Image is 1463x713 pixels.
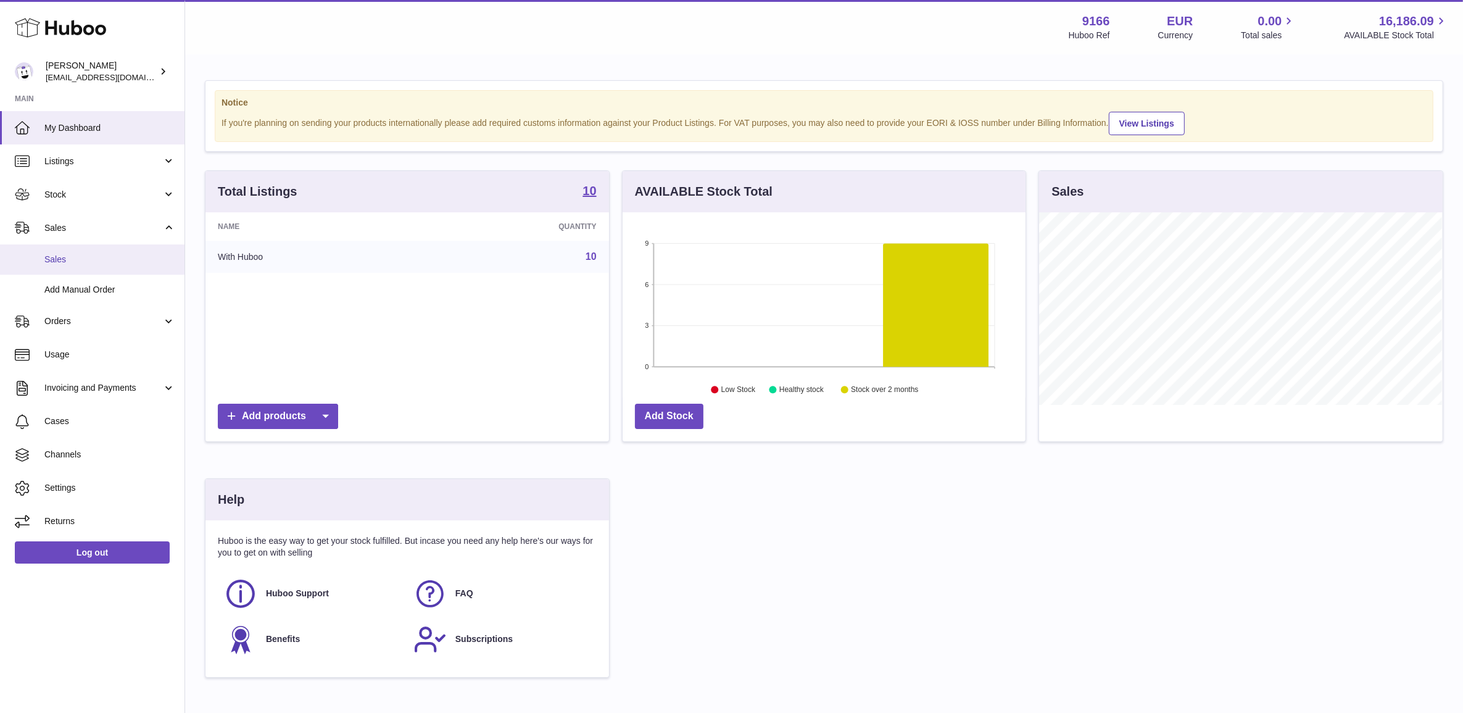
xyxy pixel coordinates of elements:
a: View Listings [1109,112,1185,135]
th: Name [205,212,418,241]
div: Currency [1158,30,1193,41]
strong: 9166 [1082,13,1110,30]
a: FAQ [413,577,591,611]
text: 3 [645,322,649,330]
a: Subscriptions [413,623,591,656]
th: Quantity [418,212,609,241]
span: Settings [44,482,175,494]
a: Log out [15,541,170,564]
span: Usage [44,349,175,361]
span: My Dashboard [44,122,175,134]
a: 0.00 Total sales [1241,13,1296,41]
a: 10 [582,185,596,199]
span: Returns [44,515,175,527]
h3: Help [218,491,244,508]
span: Stock [44,189,162,201]
strong: Notice [222,97,1427,109]
h3: Sales [1051,183,1084,200]
span: Total sales [1241,30,1296,41]
span: Invoicing and Payments [44,382,162,394]
span: Sales [44,222,162,234]
a: Benefits [224,623,401,656]
span: Listings [44,156,162,167]
span: AVAILABLE Stock Total [1344,30,1448,41]
img: internalAdmin-9166@internal.huboo.com [15,62,33,81]
span: Cases [44,415,175,427]
span: FAQ [455,588,473,599]
p: Huboo is the easy way to get your stock fulfilled. But incase you need any help here's our ways f... [218,535,597,559]
span: Huboo Support [266,588,329,599]
strong: 10 [582,185,596,197]
strong: EUR [1167,13,1193,30]
div: [PERSON_NAME] [46,60,157,83]
span: Subscriptions [455,633,513,645]
span: [EMAIL_ADDRESS][DOMAIN_NAME] [46,72,181,82]
span: Add Manual Order [44,284,175,296]
span: Sales [44,254,175,265]
text: Stock over 2 months [851,386,918,394]
a: Huboo Support [224,577,401,611]
a: 10 [586,251,597,262]
h3: AVAILABLE Stock Total [635,183,773,200]
text: 6 [645,281,649,288]
span: 0.00 [1258,13,1282,30]
span: Benefits [266,633,300,645]
text: Low Stock [721,386,756,394]
a: Add Stock [635,404,703,429]
div: Huboo Ref [1069,30,1110,41]
div: If you're planning on sending your products internationally please add required customs informati... [222,110,1427,135]
text: 9 [645,240,649,247]
span: Orders [44,315,162,327]
span: 16,186.09 [1379,13,1434,30]
span: Channels [44,449,175,461]
a: Add products [218,404,338,429]
td: With Huboo [205,241,418,273]
a: 16,186.09 AVAILABLE Stock Total [1344,13,1448,41]
h3: Total Listings [218,183,297,200]
text: 0 [645,363,649,370]
text: Healthy stock [779,386,824,394]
